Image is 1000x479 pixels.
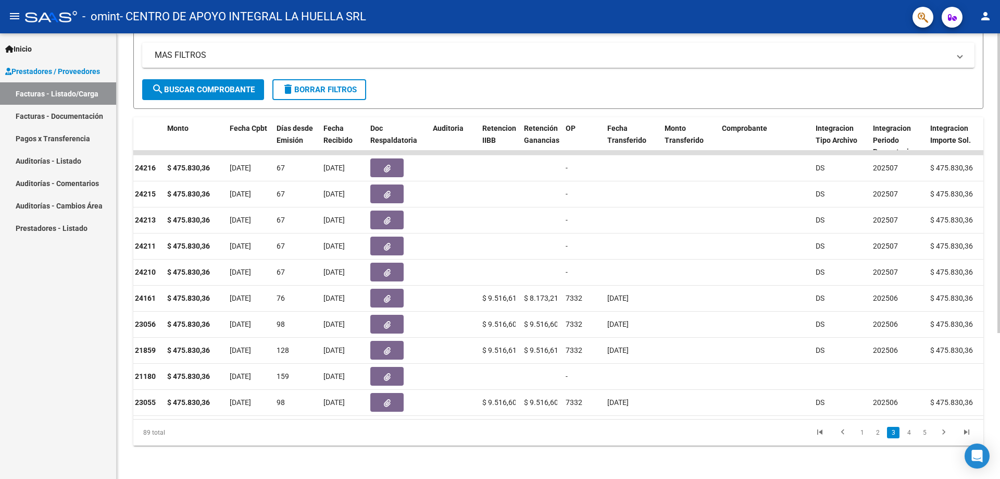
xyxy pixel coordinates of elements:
a: 4 [903,427,915,438]
span: - [566,372,568,380]
strong: $ 475.830,36 [167,216,210,224]
a: go to next page [934,427,954,438]
span: Retención Ganancias [524,124,559,144]
span: 202506 [873,398,898,407]
span: Doc Respaldatoria [370,124,417,144]
span: [DATE] [230,242,251,250]
span: - [566,242,568,250]
span: 67 [277,268,285,276]
span: Comprobante [722,124,767,132]
span: 202507 [873,242,898,250]
strong: $ 475.830,36 [167,398,210,407]
span: 202506 [873,320,898,328]
span: 98 [277,320,285,328]
datatable-header-cell: Integracion Tipo Archivo [811,117,869,163]
span: 202507 [873,268,898,276]
span: $ 475.830,36 [930,320,973,328]
span: [DATE] [230,216,251,224]
span: 202506 [873,346,898,354]
mat-icon: search [152,83,164,95]
datatable-header-cell: Integracion Periodo Presentacion [869,117,926,163]
span: [DATE] [607,398,629,407]
mat-icon: person [979,10,992,22]
datatable-header-cell: Días desde Emisión [272,117,319,163]
span: [DATE] [230,372,251,380]
span: DS [816,190,824,198]
span: Inicio [5,43,32,55]
span: Fecha Recibido [323,124,353,144]
span: 67 [277,164,285,172]
span: [DATE] [323,242,345,250]
span: [DATE] [323,372,345,380]
span: $ 9.516,60 [482,398,517,407]
span: 67 [277,242,285,250]
span: [DATE] [323,216,345,224]
span: $ 9.516,61 [482,294,517,302]
span: [DATE] [230,164,251,172]
a: 5 [918,427,931,438]
span: $ 475.830,36 [930,268,973,276]
button: Buscar Comprobante [142,79,264,100]
span: $ 9.516,61 [524,346,558,354]
datatable-header-cell: Retencion IIBB [478,117,520,163]
span: 7332 [566,398,582,407]
mat-expansion-panel-header: MAS FILTROS [142,43,974,68]
span: [DATE] [323,294,345,302]
span: [DATE] [323,190,345,198]
span: DS [816,268,824,276]
span: [DATE] [230,268,251,276]
span: Monto [167,124,189,132]
span: Integracion Importe Sol. [930,124,971,144]
datatable-header-cell: Doc Respaldatoria [366,117,429,163]
datatable-header-cell: Fecha Transferido [603,117,660,163]
datatable-header-cell: Monto [163,117,226,163]
datatable-header-cell: Auditoria [429,117,478,163]
span: - CENTRO DE APOYO INTEGRAL LA HUELLA SRL [120,5,366,28]
span: DS [816,294,824,302]
span: 7332 [566,320,582,328]
span: [DATE] [607,346,629,354]
span: 76 [277,294,285,302]
span: $ 475.830,36 [930,294,973,302]
span: [DATE] [323,268,345,276]
datatable-header-cell: OP [561,117,603,163]
span: [DATE] [323,164,345,172]
span: Auditoria [433,124,464,132]
span: 7332 [566,294,582,302]
span: 98 [277,398,285,407]
datatable-header-cell: Retención Ganancias [520,117,561,163]
span: $ 475.830,36 [930,346,973,354]
span: $ 9.516,60 [524,398,558,407]
a: 3 [887,427,899,438]
span: $ 475.830,36 [930,190,973,198]
datatable-header-cell: Monto Transferido [660,117,718,163]
span: 159 [277,372,289,380]
a: 1 [856,427,868,438]
span: [DATE] [323,320,345,328]
span: - [566,216,568,224]
div: Open Intercom Messenger [965,444,990,469]
span: $ 475.830,36 [930,216,973,224]
strong: $ 475.830,36 [167,190,210,198]
span: $ 9.516,60 [482,320,517,328]
span: 202507 [873,164,898,172]
span: Integracion Periodo Presentacion [873,124,917,156]
strong: $ 475.830,36 [167,294,210,302]
div: 89 total [133,420,302,446]
span: Fecha Cpbt [230,124,267,132]
span: - [566,190,568,198]
mat-panel-title: MAS FILTROS [155,50,949,61]
span: [DATE] [323,398,345,407]
mat-icon: menu [8,10,21,22]
span: $ 475.830,36 [930,398,973,407]
span: DS [816,346,824,354]
span: - omint [82,5,120,28]
span: 7332 [566,346,582,354]
span: Retencion IIBB [482,124,516,144]
span: [DATE] [230,190,251,198]
li: page 3 [885,424,901,441]
li: page 4 [901,424,917,441]
span: Buscar Comprobante [152,85,255,94]
span: 67 [277,216,285,224]
span: DS [816,242,824,250]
